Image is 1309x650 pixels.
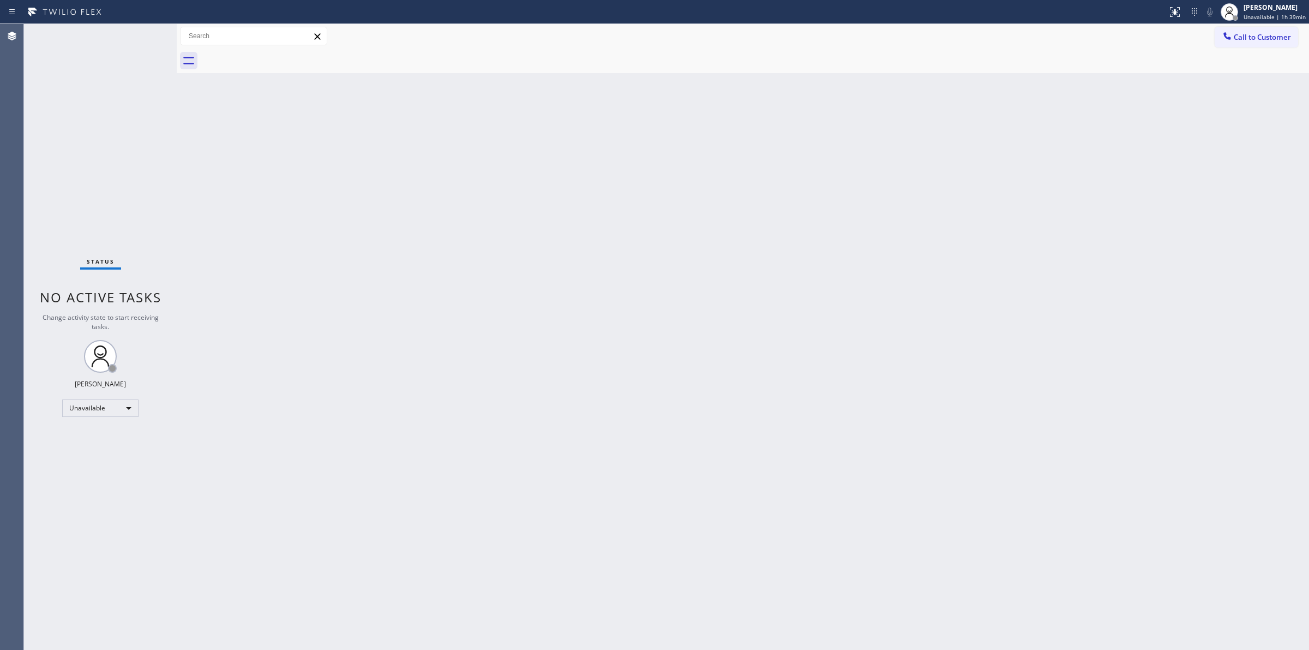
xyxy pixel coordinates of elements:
[1202,4,1217,20] button: Mute
[43,313,159,331] span: Change activity state to start receiving tasks.
[1234,32,1291,42] span: Call to Customer
[1244,13,1306,21] span: Unavailable | 1h 39min
[62,399,139,417] div: Unavailable
[181,27,327,45] input: Search
[75,379,126,389] div: [PERSON_NAME]
[1215,27,1298,47] button: Call to Customer
[40,288,161,306] span: No active tasks
[1244,3,1306,12] div: [PERSON_NAME]
[87,258,115,265] span: Status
